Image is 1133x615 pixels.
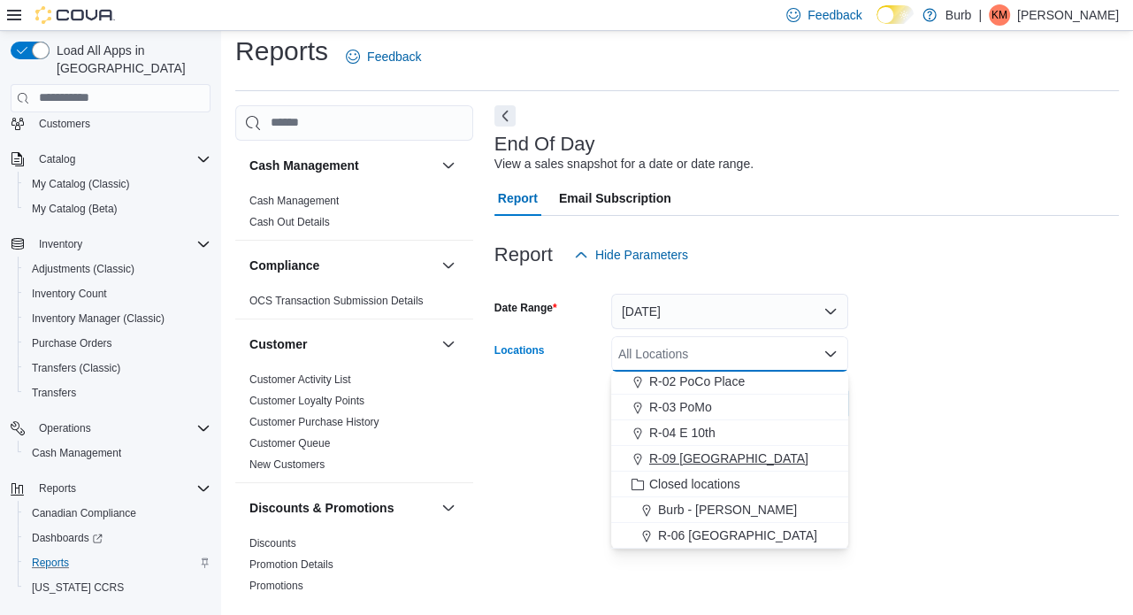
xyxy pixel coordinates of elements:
[25,503,143,524] a: Canadian Compliance
[32,234,89,255] button: Inventory
[32,386,76,400] span: Transfers
[249,295,424,307] a: OCS Transaction Submission Details
[823,347,838,361] button: Close list of options
[4,111,218,136] button: Customers
[25,442,128,464] a: Cash Management
[25,173,137,195] a: My Catalog (Classic)
[4,232,218,257] button: Inventory
[18,501,218,526] button: Canadian Compliance
[32,531,103,545] span: Dashboards
[18,575,218,600] button: [US_STATE] CCRS
[658,501,797,519] span: Burb - [PERSON_NAME]
[32,580,124,595] span: [US_STATE] CCRS
[32,287,107,301] span: Inventory Count
[32,336,112,350] span: Purchase Orders
[25,527,110,549] a: Dashboards
[25,552,76,573] a: Reports
[25,283,114,304] a: Inventory Count
[559,181,671,216] span: Email Subscription
[249,580,303,592] a: Promotions
[4,147,218,172] button: Catalog
[18,526,218,550] a: Dashboards
[32,418,211,439] span: Operations
[249,558,333,571] a: Promotion Details
[25,173,211,195] span: My Catalog (Classic)
[649,373,745,390] span: R-02 PoCo Place
[611,266,848,549] div: Choose from the following options
[249,499,394,517] h3: Discounts & Promotions
[32,149,211,170] span: Catalog
[32,202,118,216] span: My Catalog (Beta)
[235,190,473,240] div: Cash Management
[438,255,459,276] button: Compliance
[35,6,115,24] img: Cova
[494,244,553,265] h3: Report
[25,527,211,549] span: Dashboards
[39,481,76,496] span: Reports
[249,294,424,308] span: OCS Transaction Submission Details
[18,257,218,281] button: Adjustments (Classic)
[249,257,434,274] button: Compliance
[649,424,716,442] span: R-04 E 10th
[32,113,97,135] a: Customers
[249,216,330,228] a: Cash Out Details
[494,343,545,357] label: Locations
[611,420,848,446] button: R-04 E 10th
[249,537,296,550] a: Discounts
[32,361,120,375] span: Transfers (Classic)
[249,195,339,207] a: Cash Management
[249,157,434,174] button: Cash Management
[235,533,473,603] div: Discounts & Promotions
[32,418,98,439] button: Operations
[611,446,848,472] button: R-09 [GEOGRAPHIC_DATA]
[498,181,538,216] span: Report
[494,134,595,155] h3: End Of Day
[249,536,296,550] span: Discounts
[39,117,90,131] span: Customers
[18,331,218,356] button: Purchase Orders
[249,499,434,517] button: Discounts & Promotions
[249,215,330,229] span: Cash Out Details
[249,436,330,450] span: Customer Queue
[39,152,75,166] span: Catalog
[438,155,459,176] button: Cash Management
[25,382,83,404] a: Transfers
[18,281,218,306] button: Inventory Count
[25,258,211,280] span: Adjustments (Classic)
[367,48,421,65] span: Feedback
[25,577,131,598] a: [US_STATE] CCRS
[249,373,351,386] a: Customer Activity List
[249,257,319,274] h3: Compliance
[494,301,557,315] label: Date Range
[808,6,861,24] span: Feedback
[25,382,211,404] span: Transfers
[339,39,428,74] a: Feedback
[991,4,1007,26] span: KM
[249,373,351,387] span: Customer Activity List
[611,395,848,420] button: R-03 PoMo
[25,552,211,573] span: Reports
[32,177,130,191] span: My Catalog (Classic)
[32,112,211,135] span: Customers
[32,234,211,255] span: Inventory
[249,194,339,208] span: Cash Management
[39,421,91,435] span: Operations
[249,394,364,408] span: Customer Loyalty Points
[249,457,325,472] span: New Customers
[32,262,134,276] span: Adjustments (Classic)
[611,497,848,523] button: Burb - [PERSON_NAME]
[235,290,473,319] div: Compliance
[25,258,142,280] a: Adjustments (Classic)
[25,308,172,329] a: Inventory Manager (Classic)
[978,4,982,26] p: |
[494,105,516,127] button: Next
[32,506,136,520] span: Canadian Compliance
[32,446,121,460] span: Cash Management
[25,357,127,379] a: Transfers (Classic)
[25,577,211,598] span: Washington CCRS
[25,283,211,304] span: Inventory Count
[50,42,211,77] span: Load All Apps in [GEOGRAPHIC_DATA]
[249,579,303,593] span: Promotions
[611,369,848,395] button: R-02 PoCo Place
